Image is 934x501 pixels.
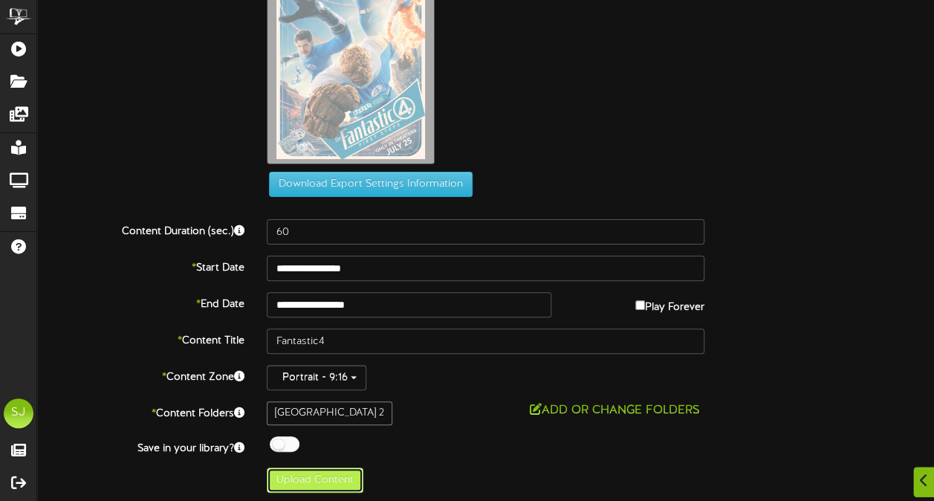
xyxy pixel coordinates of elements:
[267,401,392,425] div: [GEOGRAPHIC_DATA] 2
[267,329,704,354] input: Title of this Content
[26,219,256,239] label: Content Duration (sec.)
[267,468,363,493] button: Upload Content
[26,256,256,276] label: Start Date
[26,436,256,456] label: Save in your library?
[269,172,473,197] button: Download Export Settings Information
[26,292,256,312] label: End Date
[262,179,473,190] a: Download Export Settings Information
[26,401,256,421] label: Content Folders
[635,292,704,315] label: Play Forever
[267,365,366,390] button: Portrait - 9:16
[525,401,704,420] button: Add or Change Folders
[26,329,256,349] label: Content Title
[635,300,645,310] input: Play Forever
[4,398,33,428] div: SJ
[26,365,256,385] label: Content Zone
